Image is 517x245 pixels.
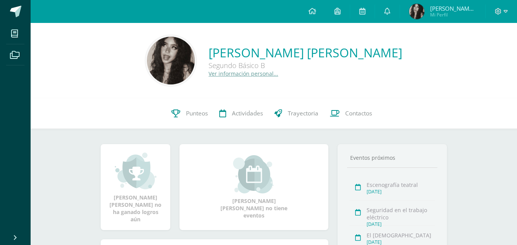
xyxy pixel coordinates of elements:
div: [DATE] [367,188,435,195]
div: Seguridad en el trabajo eléctrico [367,206,435,221]
img: achievement_small.png [115,152,157,190]
div: [PERSON_NAME] [PERSON_NAME] no tiene eventos [216,155,292,219]
a: Punteos [166,98,214,129]
div: Eventos próximos [347,154,437,161]
img: a2d48b1e5c40caf73dc13892fd62fee0.png [409,4,424,19]
a: Actividades [214,98,269,129]
a: Trayectoria [269,98,324,129]
div: Escenografía teatral [367,181,435,188]
img: event_small.png [233,155,275,193]
div: Segundo Básico B [209,61,402,70]
span: Punteos [186,109,208,117]
div: El [DEMOGRAPHIC_DATA] [367,232,435,239]
span: Trayectoria [288,109,318,117]
span: Actividades [232,109,263,117]
div: [PERSON_NAME] [PERSON_NAME] no ha ganado logros aún [108,152,163,223]
span: Contactos [345,109,372,117]
span: Mi Perfil [430,11,476,18]
a: Ver información personal... [209,70,278,77]
img: 698742ed19aa332220205d50112fa3bb.png [147,37,195,84]
a: Contactos [324,98,378,129]
span: [PERSON_NAME] [PERSON_NAME] [430,5,476,12]
div: [DATE] [367,221,435,227]
a: [PERSON_NAME] [PERSON_NAME] [209,44,402,61]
